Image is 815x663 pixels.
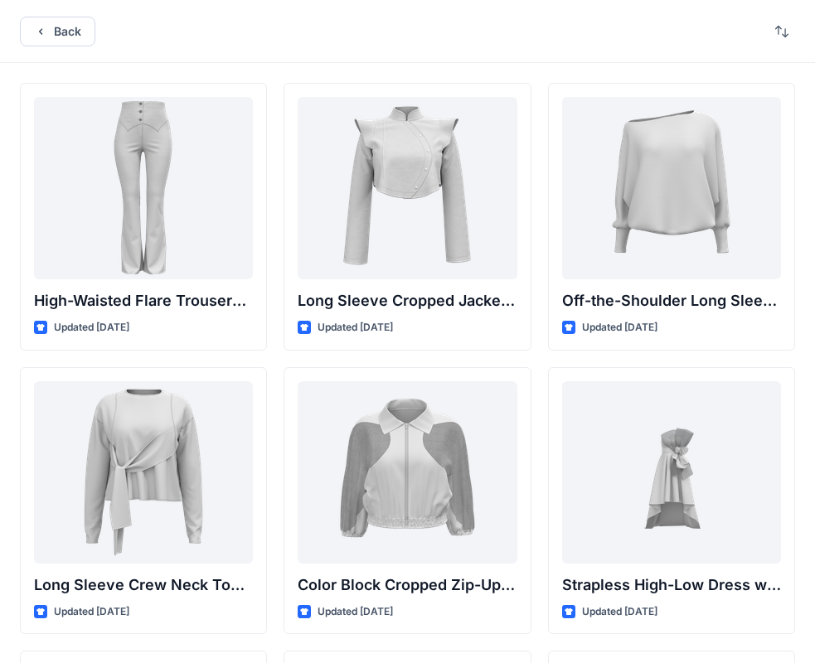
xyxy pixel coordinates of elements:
p: Updated [DATE] [318,319,393,336]
p: Updated [DATE] [54,603,129,621]
a: Long Sleeve Crew Neck Top with Asymmetrical Tie Detail [34,381,253,564]
a: Long Sleeve Cropped Jacket with Mandarin Collar and Shoulder Detail [298,97,517,279]
a: High-Waisted Flare Trousers with Button Detail [34,97,253,279]
p: Long Sleeve Crew Neck Top with Asymmetrical Tie Detail [34,573,253,597]
button: Back [20,17,95,46]
a: Color Block Cropped Zip-Up Jacket with Sheer Sleeves [298,381,517,564]
p: Color Block Cropped Zip-Up Jacket with Sheer Sleeves [298,573,517,597]
a: Strapless High-Low Dress with Side Bow Detail [562,381,781,564]
p: Updated [DATE] [582,319,657,336]
p: Off-the-Shoulder Long Sleeve Top [562,289,781,312]
a: Off-the-Shoulder Long Sleeve Top [562,97,781,279]
p: Updated [DATE] [318,603,393,621]
p: Updated [DATE] [54,319,129,336]
p: Strapless High-Low Dress with Side Bow Detail [562,573,781,597]
p: Long Sleeve Cropped Jacket with Mandarin Collar and Shoulder Detail [298,289,517,312]
p: Updated [DATE] [582,603,657,621]
p: High-Waisted Flare Trousers with Button Detail [34,289,253,312]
